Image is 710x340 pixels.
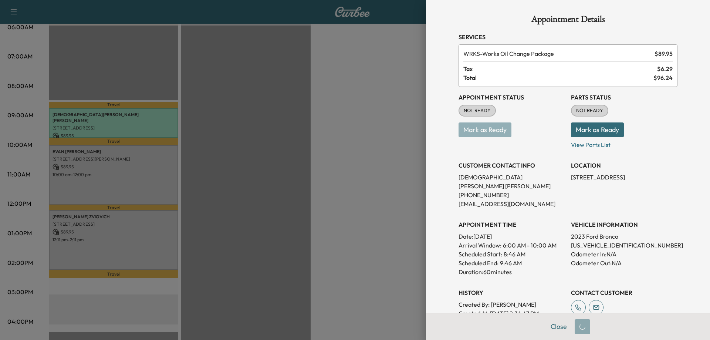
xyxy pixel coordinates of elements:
[571,122,624,137] button: Mark as Ready
[459,173,565,191] p: [DEMOGRAPHIC_DATA][PERSON_NAME] [PERSON_NAME]
[459,191,565,199] p: [PHONE_NUMBER]
[571,259,677,267] p: Odometer Out: N/A
[459,15,677,27] h1: Appointment Details
[571,232,677,241] p: 2023 Ford Bronco
[572,107,608,114] span: NOT READY
[571,137,677,149] p: View Parts List
[459,250,502,259] p: Scheduled Start:
[459,199,565,208] p: [EMAIL_ADDRESS][DOMAIN_NAME]
[459,161,565,170] h3: CUSTOMER CONTACT INFO
[503,241,557,250] span: 6:00 AM - 10:00 AM
[463,64,657,73] span: Tax
[571,288,677,297] h3: CONTACT CUSTOMER
[459,241,565,250] p: Arrival Window:
[459,288,565,297] h3: History
[463,73,653,82] span: Total
[459,220,565,229] h3: APPOINTMENT TIME
[459,309,565,318] p: Created At : [DATE] 2:34:47 PM
[571,220,677,229] h3: VEHICLE INFORMATION
[459,300,565,309] p: Created By : [PERSON_NAME]
[653,73,673,82] span: $ 96.24
[571,241,677,250] p: [US_VEHICLE_IDENTIFICATION_NUMBER]
[571,161,677,170] h3: LOCATION
[657,64,673,73] span: $ 6.29
[655,49,673,58] span: $ 89.95
[571,173,677,182] p: [STREET_ADDRESS]
[504,250,525,259] p: 8:46 AM
[459,107,495,114] span: NOT READY
[500,259,522,267] p: 9:46 AM
[571,93,677,102] h3: Parts Status
[459,259,498,267] p: Scheduled End:
[459,33,677,41] h3: Services
[459,267,565,276] p: Duration: 60 minutes
[571,250,677,259] p: Odometer In: N/A
[546,319,572,334] button: Close
[459,93,565,102] h3: Appointment Status
[459,232,565,241] p: Date: [DATE]
[463,49,652,58] span: Works Oil Change Package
